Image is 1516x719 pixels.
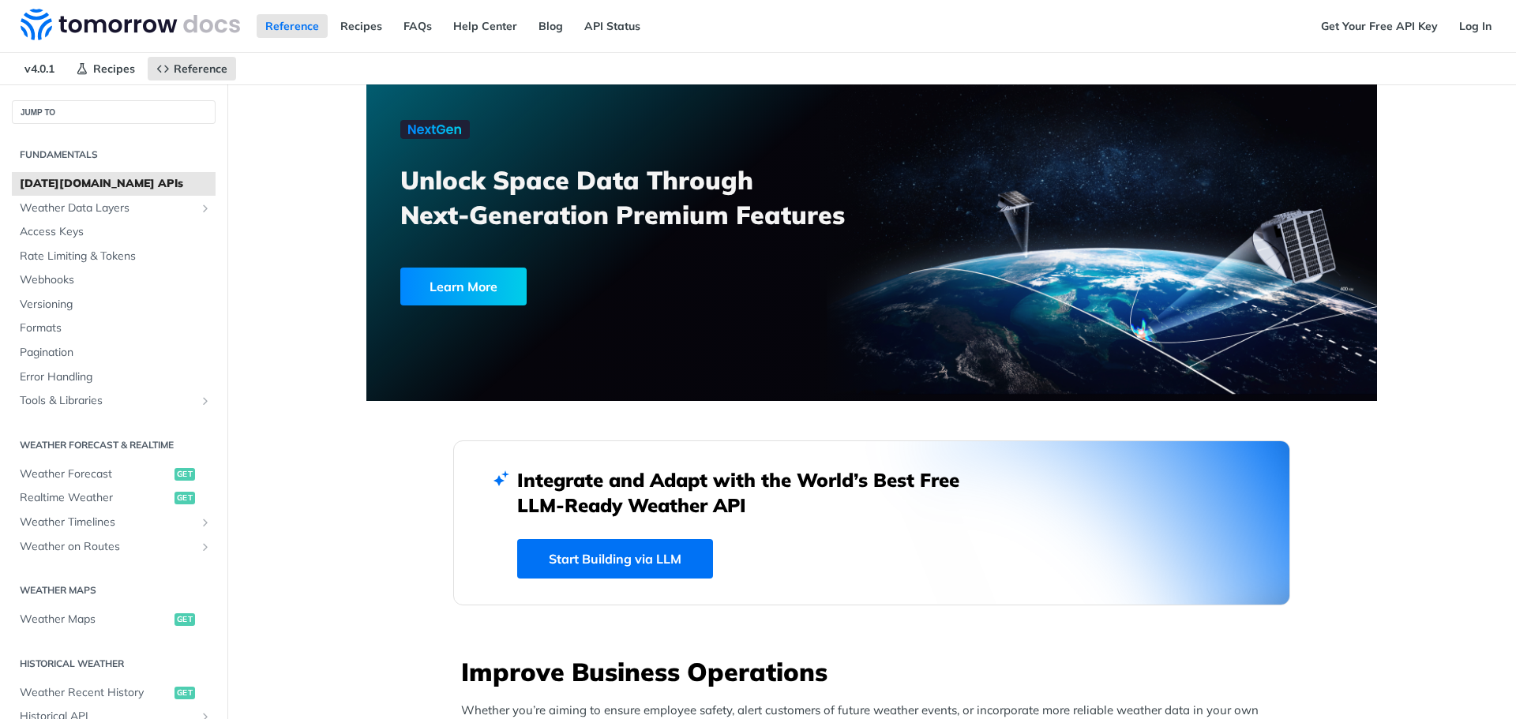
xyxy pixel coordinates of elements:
a: Start Building via LLM [517,539,713,579]
div: Learn More [400,268,527,305]
span: Weather Recent History [20,685,171,701]
a: Weather Forecastget [12,462,216,486]
a: Blog [530,14,572,38]
a: Error Handling [12,365,216,389]
span: Pagination [20,345,212,361]
span: Weather Data Layers [20,200,195,216]
img: NextGen [400,120,470,139]
span: get [174,468,195,481]
span: v4.0.1 [16,57,63,81]
a: Webhooks [12,268,216,292]
span: [DATE][DOMAIN_NAME] APIs [20,176,212,192]
button: Show subpages for Tools & Libraries [199,395,212,407]
a: Weather Data LayersShow subpages for Weather Data Layers [12,197,216,220]
h2: Integrate and Adapt with the World’s Best Free LLM-Ready Weather API [517,467,983,518]
span: get [174,687,195,699]
h2: Weather Maps [12,583,216,597]
a: Rate Limiting & Tokens [12,245,216,268]
a: Pagination [12,341,216,365]
button: Show subpages for Weather Timelines [199,516,212,529]
span: get [174,492,195,504]
h3: Improve Business Operations [461,654,1290,689]
a: Learn More [400,268,791,305]
span: Recipes [93,62,135,76]
a: Reference [257,14,328,38]
a: [DATE][DOMAIN_NAME] APIs [12,172,216,196]
a: Access Keys [12,220,216,244]
h2: Weather Forecast & realtime [12,438,216,452]
a: Weather Recent Historyget [12,681,216,705]
button: Show subpages for Weather on Routes [199,541,212,553]
span: Error Handling [20,369,212,385]
h2: Historical Weather [12,657,216,671]
span: Tools & Libraries [20,393,195,409]
a: Formats [12,316,216,340]
span: Weather Maps [20,612,171,627]
button: JUMP TO [12,100,216,124]
a: Tools & LibrariesShow subpages for Tools & Libraries [12,389,216,413]
a: Reference [148,57,236,81]
span: Formats [20,320,212,336]
span: Reference [174,62,227,76]
a: Weather Mapsget [12,608,216,631]
a: Realtime Weatherget [12,486,216,510]
a: Weather TimelinesShow subpages for Weather Timelines [12,511,216,534]
span: Weather Timelines [20,515,195,530]
a: Weather on RoutesShow subpages for Weather on Routes [12,535,216,559]
span: Rate Limiting & Tokens [20,249,212,264]
span: Weather on Routes [20,539,195,555]
a: FAQs [395,14,441,38]
a: API Status [576,14,649,38]
img: Tomorrow.io Weather API Docs [21,9,240,40]
span: Access Keys [20,224,212,240]
h2: Fundamentals [12,148,216,162]
button: Show subpages for Weather Data Layers [199,202,212,215]
span: Weather Forecast [20,466,171,482]
span: Realtime Weather [20,490,171,506]
h3: Unlock Space Data Through Next-Generation Premium Features [400,163,889,232]
a: Recipes [332,14,391,38]
a: Help Center [445,14,526,38]
a: Recipes [67,57,144,81]
span: Versioning [20,297,212,313]
a: Versioning [12,293,216,316]
a: Get Your Free API Key [1312,14,1447,38]
span: Webhooks [20,272,212,288]
span: get [174,613,195,626]
a: Log In [1450,14,1500,38]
